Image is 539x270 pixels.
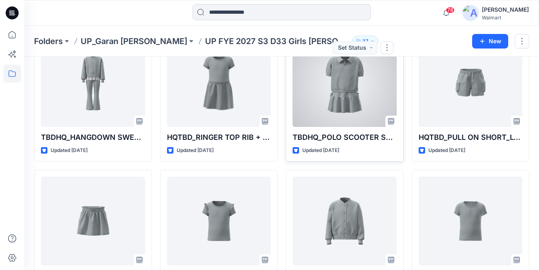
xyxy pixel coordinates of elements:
[419,38,523,127] a: HQTBD_PULL ON SHORT_LG8007
[482,15,529,21] div: Walmart
[419,177,523,266] a: HQTBD_RIB HENLEY TOP_LG1008
[81,36,187,47] a: UP_Garan [PERSON_NAME]
[419,132,523,143] p: HQTBD_PULL ON SHORT_LG8007
[352,36,379,47] button: 37
[462,5,479,21] img: avatar
[472,34,508,49] button: New
[41,177,145,266] a: TBDHQ_SCOOTER_LG7002
[205,36,349,47] p: UP FYE 2027 S3 D33 Girls [PERSON_NAME]
[362,37,368,46] p: 37
[177,146,214,155] p: Updated [DATE]
[428,146,465,155] p: Updated [DATE]
[293,132,397,143] p: TBDHQ_POLO SCOOTER SET LG7009 LG1009
[41,38,145,127] a: TBDHQ_HANGDOWN SWEATSHIRT AND FLARED LEGGING_LG4003 LG9001
[302,146,339,155] p: Updated [DATE]
[167,132,271,143] p: HQTBD_RINGER TOP RIB + SCOOTER SET_LG1006 LG7006
[167,177,271,266] a: TBDHQ_RUFFLE BABY TEE
[293,38,397,127] a: TBDHQ_POLO SCOOTER SET LG7009 LG1009
[167,38,271,127] a: HQTBD_RINGER TOP RIB + SCOOTER SET_LG1006 LG7006
[482,5,529,15] div: [PERSON_NAME]
[446,7,455,13] span: 78
[51,146,88,155] p: Updated [DATE]
[41,132,145,143] p: TBDHQ_HANGDOWN SWEATSHIRT AND FLARED LEGGING_LG4003 LG9001
[34,36,63,47] a: Folders
[293,177,397,266] a: HQTBD_BOMBER JACKET_LG0000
